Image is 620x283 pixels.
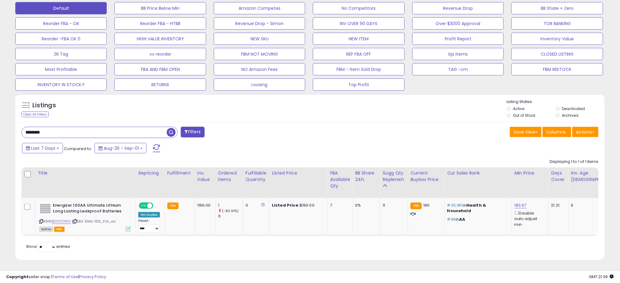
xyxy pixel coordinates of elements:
[412,48,504,60] button: bjs items
[514,202,526,208] a: 183.97
[513,113,536,118] label: Out of Stock
[272,202,300,208] b: Listed Price:
[72,219,116,224] span: | SKU: EAAL-100_FUL_wz
[383,170,405,183] div: Sugg Qty Replenish
[562,106,585,111] label: Deactivated
[214,33,305,45] button: NEW SKU
[380,167,408,198] th: Please note that this number is a calculation based on your required days of coverage and your ve...
[26,244,70,250] span: Show: entries
[52,274,78,280] a: Terms of Use
[214,79,305,91] button: Loosing
[514,210,544,227] div: Disable auto adjust min
[459,216,466,222] span: AA
[572,127,599,137] button: Actions
[246,203,265,208] div: 0
[6,274,106,280] div: seller snap | |
[39,203,51,215] img: 61aIsr1mqzL._SL40_.jpg
[95,143,147,153] button: Aug-26 - Sep-01
[222,208,239,213] small: (-90.91%)
[447,202,463,208] span: #30,180
[313,63,404,75] button: FBM - Item Sold Drop
[138,212,160,218] div: Win BuyBox
[355,170,377,183] div: BB Share 24h.
[447,203,507,214] p: in
[550,159,599,165] div: Displaying 1 to 1 of 1 items
[138,170,162,176] div: Repricing
[167,170,192,176] div: Fulfillment
[52,219,71,224] a: B01I5TZ1WO
[114,17,206,30] button: Reorder FBA - HTBB
[53,203,127,215] b: Energizer 100AA Ultimate Lithium Long Lasting Leakproof Batteries
[511,63,603,75] button: FBM RESTOCK
[514,170,546,176] div: Min Price
[551,170,566,183] div: Days Cover
[412,17,504,30] button: Over $3000 Approval
[79,274,106,280] a: Privacy Policy
[181,127,205,138] button: Filters
[6,274,28,280] strong: Copyright
[412,2,504,14] button: Revenue Drop
[197,170,213,183] div: Inv. value
[447,170,509,176] div: Cur Sales Rank
[330,203,348,208] div: 7
[511,17,603,30] button: TOR RANKING
[447,202,486,214] span: Health & Household
[547,129,566,135] span: Columns
[15,48,107,60] button: ZR Tag
[355,203,375,208] div: 0%
[218,214,243,219] div: 11
[562,113,578,118] label: Archived
[39,227,53,232] span: All listings currently available for purchase on Amazon
[313,48,404,60] button: REP FBA OFF
[32,101,56,110] h5: Listings
[114,63,206,75] button: FBA AND FBM OPEN
[330,170,350,189] div: FBA Available Qty
[313,33,404,45] button: NEW ITEM
[447,216,456,222] span: #96
[15,2,107,14] button: Default
[167,203,179,209] small: FBA
[39,203,131,231] div: ASIN:
[313,17,404,30] button: INV OVER 90 DAYS
[511,33,603,45] button: Inventory Value
[114,2,206,14] button: BB Price Below Min
[511,2,603,14] button: BB Share = Zero
[447,217,507,222] p: in
[31,145,55,151] span: Last 7 Days
[54,227,65,232] span: FBA
[21,112,49,117] div: Clear All Filters
[218,203,243,208] div: 1
[214,63,305,75] button: NO Amazon Fees
[64,146,92,152] span: Compared to:
[383,203,403,208] div: 11
[313,79,404,91] button: Top Profit
[114,48,206,60] button: vv reorder
[412,33,504,45] button: Profit Report
[15,33,107,45] button: Reorder -FBA OK 0
[510,127,542,137] button: Save View
[423,202,429,208] span: 190
[313,2,404,14] button: No Competitors
[197,203,211,208] div: 1166.00
[38,170,133,176] div: Title
[214,48,305,60] button: FBM NOT MOVING
[104,145,139,151] span: Aug-26 - Sep-01
[152,203,162,208] span: OFF
[22,143,63,153] button: Last 7 Days
[272,170,325,176] div: Listed Price
[543,127,571,137] button: Columns
[15,63,107,75] button: Most Profitable
[410,170,442,183] div: Current Buybox Price
[15,79,107,91] button: INVENTORY IN STOCK F
[138,219,160,233] div: Preset:
[15,17,107,30] button: Reorder FBA - OK
[139,203,147,208] span: ON
[214,17,305,30] button: Revenue Drop - Simon
[214,2,305,14] button: Amazon Competes
[218,170,240,183] div: Ordered Items
[114,33,206,45] button: HIGH VALUE INVENTORY
[114,79,206,91] button: RETURNS
[272,203,323,208] div: $190.00
[507,99,605,105] p: Listing States:
[246,170,267,183] div: Fulfillable Quantity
